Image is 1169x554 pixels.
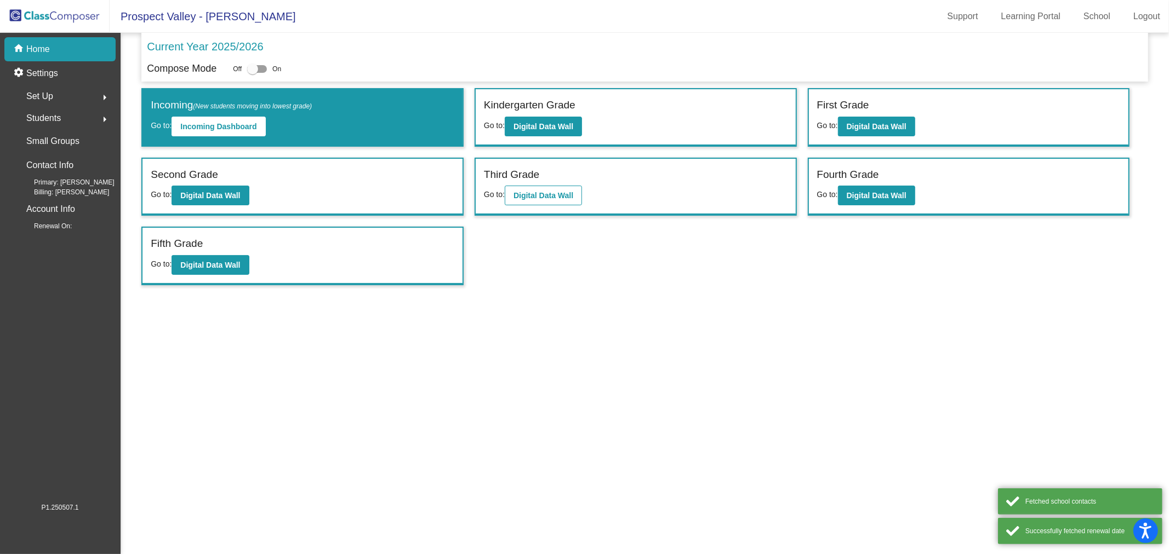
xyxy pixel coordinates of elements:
[838,186,915,205] button: Digital Data Wall
[151,190,172,199] span: Go to:
[151,167,218,183] label: Second Grade
[13,67,26,80] mat-icon: settings
[151,236,203,252] label: Fifth Grade
[193,102,312,110] span: (New students moving into lowest grade)
[505,186,582,205] button: Digital Data Wall
[26,201,75,217] p: Account Info
[505,117,582,136] button: Digital Data Wall
[838,117,915,136] button: Digital Data Wall
[98,113,111,126] mat-icon: arrow_right
[151,97,312,113] label: Incoming
[13,43,26,56] mat-icon: home
[98,91,111,104] mat-icon: arrow_right
[151,121,172,130] span: Go to:
[484,167,539,183] label: Third Grade
[26,111,61,126] span: Students
[484,121,505,130] span: Go to:
[847,191,906,200] b: Digital Data Wall
[26,43,50,56] p: Home
[272,64,281,74] span: On
[939,8,987,25] a: Support
[26,134,79,149] p: Small Groups
[817,97,869,113] label: First Grade
[180,122,256,131] b: Incoming Dashboard
[484,190,505,199] span: Go to:
[151,259,172,268] span: Go to:
[26,158,73,173] p: Contact Info
[180,191,240,200] b: Digital Data Wall
[484,97,575,113] label: Kindergarten Grade
[1125,8,1169,25] a: Logout
[1025,497,1154,506] div: Fetched school contacts
[993,8,1070,25] a: Learning Portal
[16,221,72,231] span: Renewal On:
[1075,8,1119,25] a: School
[16,187,109,197] span: Billing: [PERSON_NAME]
[16,177,115,187] span: Primary: [PERSON_NAME]
[172,186,249,205] button: Digital Data Wall
[172,255,249,275] button: Digital Data Wall
[172,117,265,136] button: Incoming Dashboard
[110,8,296,25] span: Prospect Valley - [PERSON_NAME]
[26,67,58,80] p: Settings
[817,190,838,199] span: Go to:
[147,61,216,76] p: Compose Mode
[847,122,906,131] b: Digital Data Wall
[180,261,240,269] b: Digital Data Wall
[147,38,263,55] p: Current Year 2025/2026
[817,121,838,130] span: Go to:
[514,122,573,131] b: Digital Data Wall
[817,167,879,183] label: Fourth Grade
[26,89,53,104] span: Set Up
[233,64,242,74] span: Off
[514,191,573,200] b: Digital Data Wall
[1025,526,1154,536] div: Successfully fetched renewal date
